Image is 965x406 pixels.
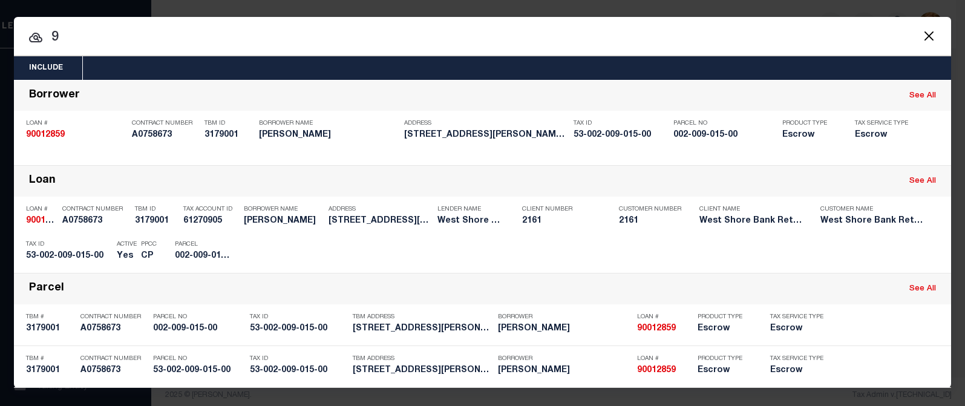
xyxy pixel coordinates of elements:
[353,324,492,334] h5: 792 N BENSON RD FOUNTAIN MI 494...
[574,130,667,140] h5: 53-002-009-015-00
[26,120,126,127] p: Loan #
[26,251,111,261] h5: 53-002-009-015-00
[244,216,322,226] h5: DAVID BOSLEY
[26,131,65,139] strong: 90012859
[855,120,915,127] p: Tax Service Type
[62,206,129,213] p: Contract Number
[770,324,825,334] h5: Escrow
[132,120,198,127] p: Contract Number
[855,130,915,140] h5: Escrow
[637,324,676,333] strong: 90012859
[404,130,568,140] h5: 792 N BENSON RD FOUNTAIN MI 494...
[29,174,56,188] div: Loan
[782,130,837,140] h5: Escrow
[135,216,177,226] h5: 3179001
[353,365,492,376] h5: 792 N BENSON RD FOUNTAIN MI 494...
[250,324,347,334] h5: 53-002-009-015-00
[153,355,244,362] p: Parcel No
[80,365,147,376] h5: A0758673
[820,216,923,226] h5: West Shore Bank Retail
[770,365,825,376] h5: Escrow
[259,120,398,127] p: Borrower Name
[204,120,253,127] p: TBM ID
[437,206,504,213] p: Lender Name
[183,206,238,213] p: Tax Account ID
[141,241,157,248] p: PPCC
[26,313,74,321] p: TBM #
[673,130,776,140] h5: 002-009-015-00
[135,206,177,213] p: TBM ID
[637,365,692,376] h5: 90012859
[183,216,238,226] h5: 61270905
[637,355,692,362] p: Loan #
[437,216,504,226] h5: West Shore Bank Retail
[29,89,80,103] div: Borrower
[250,313,347,321] p: Tax ID
[204,130,253,140] h5: 3179001
[619,206,681,213] p: Customer Number
[698,365,752,376] h5: Escrow
[26,355,74,362] p: TBM #
[698,324,752,334] h5: Escrow
[637,366,676,375] strong: 90012859
[259,130,398,140] h5: DAVID BOSLEY
[80,355,147,362] p: Contract Number
[498,313,631,321] p: Borrower
[619,216,679,226] h5: 2161
[26,217,65,225] strong: 90012859
[117,251,135,261] h5: Yes
[14,56,78,80] button: Include
[250,365,347,376] h5: 53-002-009-015-00
[29,282,64,296] div: Parcel
[329,216,431,226] h5: 792 N BENSON RD FOUNTAIN MI 494...
[62,216,129,226] h5: A0758673
[26,216,56,226] h5: 90012859
[153,324,244,334] h5: 002-009-015-00
[498,324,631,334] h5: DAVID BOSLEY
[117,241,137,248] p: Active
[909,285,936,293] a: See All
[26,241,111,248] p: Tax ID
[673,120,776,127] p: Parcel No
[329,206,431,213] p: Address
[770,313,825,321] p: Tax Service Type
[80,313,147,321] p: Contract Number
[175,251,229,261] h5: 002-009-015-00
[153,313,244,321] p: Parcel No
[26,206,56,213] p: Loan #
[637,313,692,321] p: Loan #
[699,216,802,226] h5: West Shore Bank Retail
[80,324,147,334] h5: A0758673
[698,313,752,321] p: Product Type
[522,206,601,213] p: Client Number
[132,130,198,140] h5: A0758673
[353,355,492,362] p: TBM Address
[770,355,825,362] p: Tax Service Type
[782,120,837,127] p: Product Type
[175,241,229,248] p: Parcel
[26,130,126,140] h5: 90012859
[498,365,631,376] h5: DAVID BOSLEY
[26,324,74,334] h5: 3179001
[498,355,631,362] p: Borrower
[250,355,347,362] p: Tax ID
[909,177,936,185] a: See All
[698,355,752,362] p: Product Type
[141,251,157,261] h5: CP
[574,120,667,127] p: Tax ID
[353,313,492,321] p: TBM Address
[153,365,244,376] h5: 53-002-009-015-00
[26,365,74,376] h5: 3179001
[909,92,936,100] a: See All
[522,216,601,226] h5: 2161
[244,206,322,213] p: Borrower Name
[14,27,951,48] input: Start typing...
[404,120,568,127] p: Address
[637,324,692,334] h5: 90012859
[820,206,923,213] p: Customer Name
[921,28,937,44] button: Close
[699,206,802,213] p: Client Name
